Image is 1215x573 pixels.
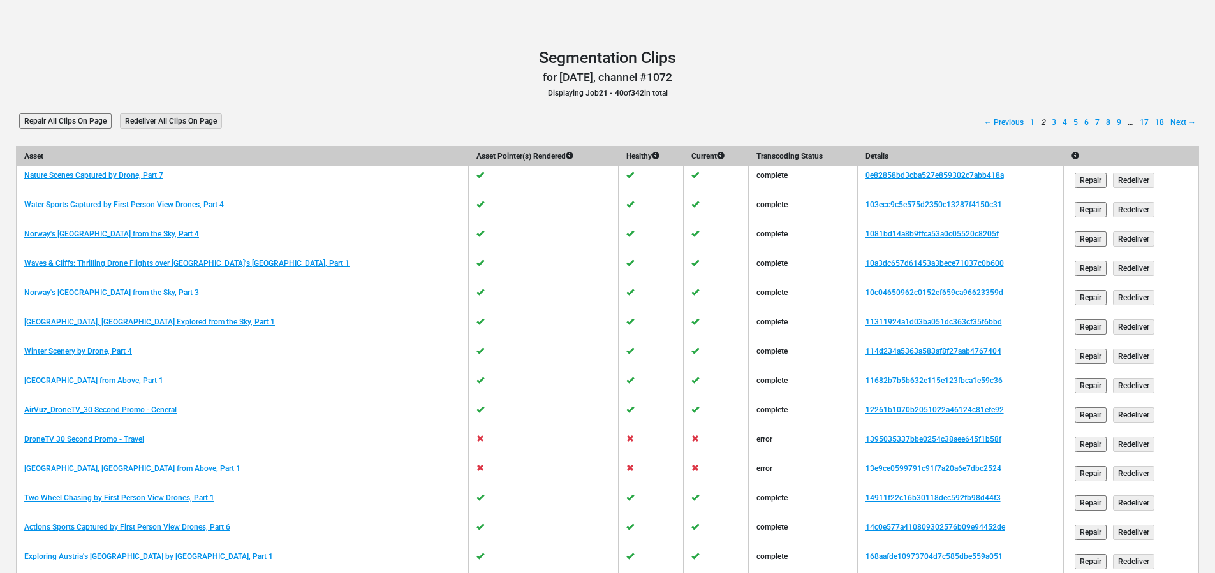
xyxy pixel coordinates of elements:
a: 14911f22c16b30118dec592fb98d44f3 [865,493,1001,502]
td: complete [748,488,857,518]
a: 1081bd14a8b9ffca53a0c05520c8205f [865,229,999,238]
a: Page 9 [1117,117,1121,128]
a: 10c04650962c0152ef659ca96623359d [865,288,1003,297]
a: Two Wheel Chasing by First Person View Drones, Part 1 [24,493,214,502]
b: 21 - 40 [599,89,624,98]
b: 342 [631,89,644,98]
input: Redeliver [1113,525,1154,540]
a: Page 5 [1073,117,1078,128]
a: 11311924a1d03ba051dc363cf35f6bbd [865,317,1002,326]
input: Repair [1075,525,1107,540]
td: error [748,430,857,459]
input: Redeliver [1113,378,1154,393]
a: Next page [1170,117,1196,128]
input: Redeliver [1113,495,1154,511]
a: Page 1 [1030,117,1035,128]
a: 11682b7b5b632e115e123fbca1e59c36 [865,376,1003,385]
input: Redeliver [1113,407,1154,423]
input: Repair [1075,231,1107,247]
td: error [748,459,857,488]
a: Page 17 [1140,117,1149,128]
input: Redeliver [1113,290,1154,305]
input: Redeliver All Clips On Page [120,113,222,129]
input: Repair All Clips On Page [19,113,112,129]
input: Repair [1075,261,1107,276]
td: complete [748,254,857,283]
a: 1395035337bbe0254c38aee645f1b58f [865,435,1001,444]
input: Redeliver [1113,231,1154,247]
td: complete [748,166,857,195]
a: Waves & Cliffs: Thrilling Drone Flights over [GEOGRAPHIC_DATA]'s [GEOGRAPHIC_DATA], Part 1 [24,259,350,268]
a: Page 18 [1155,117,1164,128]
input: Repair [1075,378,1107,393]
a: Norway's [GEOGRAPHIC_DATA] from the Sky, Part 3 [24,288,199,297]
a: Page 6 [1084,117,1089,128]
input: Repair [1075,202,1107,217]
a: Winter Scenery by Drone, Part 4 [24,347,132,356]
a: Page 7 [1095,117,1100,128]
td: complete [748,195,857,224]
h1: Segmentation Clips [16,48,1199,68]
input: Repair [1075,437,1107,452]
input: Redeliver [1113,554,1154,569]
input: Redeliver [1113,261,1154,276]
a: 0e82858bd3cba527e859302c7abb418a [865,171,1004,180]
a: DroneTV 30 Second Promo - Travel [24,435,144,444]
a: Page 3 [1052,117,1056,128]
input: Repair [1075,173,1107,188]
a: Page 8 [1106,117,1110,128]
a: [GEOGRAPHIC_DATA] from Above, Part 1 [24,376,163,385]
a: 12261b1070b2051022a46124c81efe92 [865,405,1004,414]
div: Pagination [981,117,1199,128]
input: Repair [1075,349,1107,364]
td: complete [748,342,857,371]
a: Nature Scenes Captured by Drone, Part 7 [24,171,163,180]
a: Water Sports Captured by First Person View Drones, Part 4 [24,200,224,209]
a: Exploring Austria's [GEOGRAPHIC_DATA] by [GEOGRAPHIC_DATA], Part 1 [24,552,273,561]
a: Actions Sports Captured by First Person View Drones, Part 6 [24,523,230,532]
em: Page 2 [1041,117,1045,128]
th: Asset Pointer(s) Rendered [468,147,618,166]
span: … [1128,117,1133,128]
input: Redeliver [1113,173,1154,188]
th: Details [857,147,1063,166]
input: Redeliver [1113,349,1154,364]
a: 103ecc9c5e575d2350c13287f4150c31 [865,200,1002,209]
input: Repair [1075,466,1107,481]
th: Current [683,147,748,166]
th: Asset [17,147,469,166]
input: Redeliver [1113,202,1154,217]
input: Redeliver [1113,319,1154,335]
input: Repair [1075,407,1107,423]
input: Repair [1075,290,1107,305]
header: Displaying Job of in total [16,48,1199,99]
input: Repair [1075,319,1107,335]
input: Repair [1075,495,1107,511]
a: 13e9ce0599791c91f7a20a6e7dbc2524 [865,464,1001,473]
input: Redeliver [1113,437,1154,452]
h3: for [DATE], channel #1072 [16,71,1199,84]
a: Page 4 [1063,117,1067,128]
a: [GEOGRAPHIC_DATA], [GEOGRAPHIC_DATA] from Above, Part 1 [24,464,240,473]
td: complete [748,283,857,312]
a: 14c0e577a410809302576b09e94452de [865,523,1005,532]
input: Repair [1075,554,1107,569]
a: Previous page [984,117,1024,128]
a: [GEOGRAPHIC_DATA], [GEOGRAPHIC_DATA] Explored from the Sky, Part 1 [24,317,275,326]
input: Redeliver [1113,466,1154,481]
td: complete [748,400,857,430]
a: AirVuz_DroneTV_30 Second Promo - General [24,405,177,414]
th: Transcoding Status [748,147,857,166]
a: 168aafde10973704d7c585dbe559a051 [865,552,1003,561]
a: 10a3dc657d61453a3bece71037c0b600 [865,259,1004,268]
td: complete [748,518,857,547]
td: complete [748,312,857,342]
td: complete [748,371,857,400]
td: complete [748,224,857,254]
th: Healthy [618,147,683,166]
a: Norway's [GEOGRAPHIC_DATA] from the Sky, Part 4 [24,229,199,238]
a: 114d234a5363a583af8f27aab4767404 [865,347,1001,356]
